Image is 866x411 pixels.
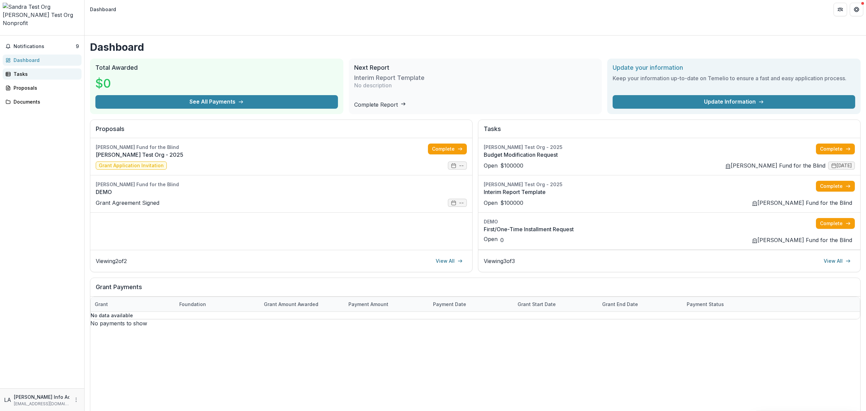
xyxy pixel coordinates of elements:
a: View All [820,256,855,266]
div: Payment date [429,297,514,311]
div: Dashboard [90,6,116,13]
div: Documents [14,98,76,105]
a: Complete Report [354,101,406,108]
a: First/One-Time Installment Request [484,225,816,233]
button: Partners [834,3,847,16]
button: Get Help [850,3,863,16]
div: Payment status [683,301,728,308]
h3: Keep your information up-to-date on Temelio to ensure a fast and easy application process. [613,74,855,82]
p: [EMAIL_ADDRESS][DOMAIN_NAME] [14,401,69,407]
div: Grant amount awarded [260,297,344,311]
a: Tasks [3,68,82,80]
div: Grant [91,301,112,308]
div: Grant start date [514,297,598,311]
div: Foundation [175,297,260,311]
div: Grant [91,297,175,311]
a: Complete [816,144,855,154]
h3: $0 [95,74,111,92]
h2: Next Report [354,64,597,71]
div: Payment Amount [344,301,392,308]
div: Proposals [14,84,76,91]
a: Documents [3,96,82,107]
a: Dashboard [3,55,82,66]
h3: Interim Report Template [354,74,425,82]
nav: breadcrumb [87,4,119,14]
div: Lavelle Info Account [4,396,11,404]
h2: Proposals [96,125,467,138]
div: Tasks [14,70,76,78]
h2: Update your information [613,64,855,71]
div: No payments to show [90,319,860,327]
span: 9 [76,43,79,49]
div: Grant end date [598,297,683,311]
p: Viewing 2 of 2 [96,257,127,265]
a: Proposals [3,82,82,93]
p: Viewing 3 of 3 [484,257,515,265]
a: Complete [816,181,855,192]
span: Nonprofit [3,20,28,26]
div: [PERSON_NAME] Test Org [3,11,82,19]
div: Payment status [683,297,767,311]
h2: Total Awarded [95,64,338,71]
a: Interim Report Template [484,188,816,196]
button: See All Payments [95,95,338,109]
h2: Tasks [484,125,855,138]
a: Complete [428,144,467,154]
a: DEMO [96,188,467,196]
h2: Grant Payments [96,283,855,296]
div: Payment Amount [344,297,429,311]
a: [PERSON_NAME] Test Org - 2025 [96,151,428,159]
div: Dashboard [14,57,76,64]
p: No description [354,81,392,89]
div: Grant end date [598,301,642,308]
span: Notifications [14,44,76,49]
p: No data available [91,312,860,319]
div: Grant amount awarded [260,301,322,308]
a: Complete [816,218,855,229]
a: View All [432,256,467,266]
p: [PERSON_NAME] Info Account [14,393,84,401]
button: Notifications9 [3,41,82,52]
a: Update Information [613,95,855,109]
h1: Dashboard [90,41,861,53]
div: Grant start date [514,301,560,308]
div: Payment date [429,301,470,308]
img: Sandra Test Org [3,3,82,11]
button: More [72,396,80,404]
a: Budget Modification Request [484,151,816,159]
div: Foundation [175,301,210,308]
